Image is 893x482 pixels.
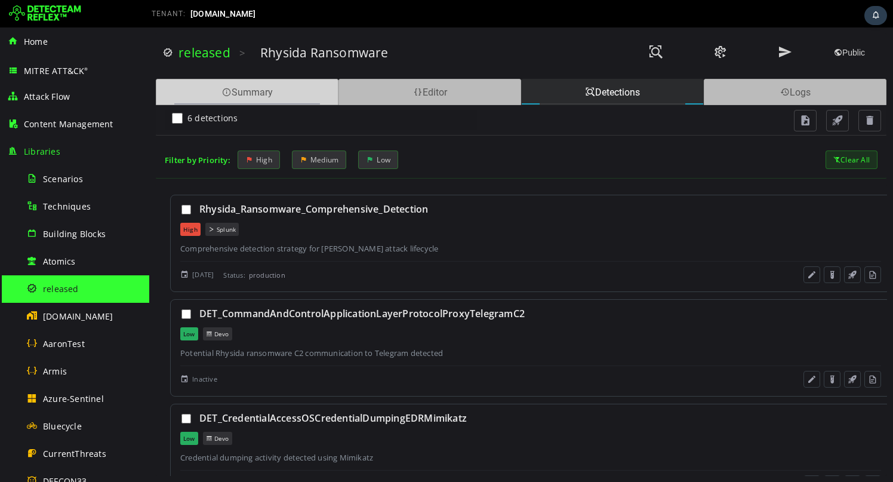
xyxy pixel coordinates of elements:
div: Summary [7,51,189,78]
span: Building Blocks [43,228,106,240]
sup: ® [84,66,88,72]
div: Low [31,300,49,313]
span: Public [685,20,716,30]
span: Armis [43,366,67,377]
span: Home [24,36,48,47]
span: AaronTest [43,338,85,349]
div: DET_CommandAndControlApplicationLayerProtocolProxyTelegramC2 [50,280,732,293]
a: released [29,17,81,33]
div: Credential dumping activity detected using Mimikatz [31,425,732,435]
span: Atomics [43,256,75,267]
span: released [43,283,79,294]
h3: Rhysida Ransomware [111,17,239,33]
span: Attack Flow [24,91,70,102]
span: [DOMAIN_NAME] [190,9,256,19]
div: Select this detection [31,281,43,293]
span: Status: [74,238,96,257]
div: High [88,123,131,142]
div: Splunk [56,195,90,208]
img: Detecteam logo [9,4,81,23]
div: Task Notifications [864,6,887,25]
div: Filter by Priority: [16,127,81,138]
span: Inactive [43,346,68,358]
span: production [100,238,136,257]
span: TENANT: [152,10,186,18]
div: DET_CredentialAccessOSCredentialDumpingEDRMimikatz [50,384,732,397]
div: Select this detection [31,385,43,397]
span: Scenarios [43,173,83,185]
div: Select this detection [31,176,43,188]
span: 6 detections [38,85,88,96]
div: Comprehensive detection strategy for [PERSON_NAME] attack lifecycle [31,216,732,226]
div: Devo [54,300,83,313]
span: Bluecycle [43,420,82,432]
div: Medium [143,123,197,142]
button: Public [670,18,730,33]
div: Low [31,404,49,417]
div: Potential Rhysida ransomware C2 communication to Telegram detected [31,320,732,331]
div: Rhysida_Ransomware_Comprehensive_Detection [50,175,732,188]
span: Content Management [24,118,113,130]
div: Logs [555,51,737,78]
span: Azure-Sentinel [43,393,104,404]
span: Techniques [43,201,91,212]
span: [DATE] [43,241,64,253]
div: High [31,195,51,208]
span: CurrentThreats [43,448,106,459]
span: [DOMAIN_NAME] [43,311,113,322]
span: Libraries [24,146,60,157]
div: Low [209,123,249,142]
span: MITRE ATT&CK [24,65,88,76]
div: Editor [189,51,372,78]
div: Clear All [676,123,728,142]
div: Detections [372,51,555,78]
div: Devo [54,404,83,417]
span: > [90,19,96,32]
